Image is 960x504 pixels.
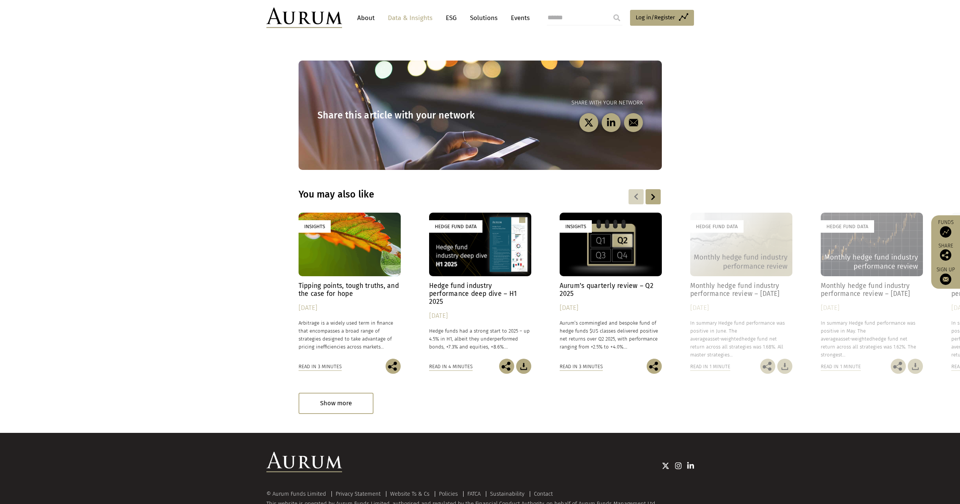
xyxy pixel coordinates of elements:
div: Insights [560,220,592,233]
a: Privacy Statement [336,490,381,497]
img: Aurum [266,8,342,28]
div: Insights [299,220,331,233]
span: asset-weighted [708,336,742,342]
div: Read in 3 minutes [560,362,603,371]
a: Insights Aurum’s quarterly review – Q2 2025 [DATE] Aurum’s commingled and bespoke fund of hedge f... [560,213,662,359]
div: Hedge Fund Data [690,220,744,233]
img: Instagram icon [675,462,682,470]
a: Sign up [935,266,956,285]
a: Sustainability [490,490,524,497]
img: Share this post [499,359,514,374]
a: Data & Insights [384,11,436,25]
p: Arbitrage is a widely used term in finance that encompasses a broad range of strategies designed ... [299,319,401,351]
img: Share this post [940,249,951,261]
h4: Monthly hedge fund industry performance review – [DATE] [690,282,792,298]
div: Read in 3 minutes [299,362,342,371]
a: ESG [442,11,461,25]
img: Share this post [647,359,662,374]
a: Insights Tipping points, tough truths, and the case for hope [DATE] Arbitrage is a widely used te... [299,213,401,359]
input: Submit [609,10,624,25]
h4: Aurum’s quarterly review – Q2 2025 [560,282,662,298]
a: Policies [439,490,458,497]
img: Twitter icon [662,462,669,470]
img: Aurum Logo [266,452,342,472]
span: Log in/Register [636,13,675,22]
div: Show more [299,393,373,414]
img: Linkedin icon [687,462,694,470]
div: Read in 4 minutes [429,362,473,371]
div: [DATE] [821,303,923,313]
div: Read in 1 minute [690,362,730,371]
img: Share this post [891,359,906,374]
a: Events [507,11,530,25]
div: Hedge Fund Data [821,220,874,233]
img: Share this post [760,359,775,374]
div: © Aurum Funds Limited [266,491,330,497]
a: Funds [935,219,956,238]
img: Access Funds [940,226,951,238]
div: Read in 1 minute [821,362,861,371]
a: About [353,11,378,25]
a: Hedge Fund Data Hedge fund industry performance deep dive – H1 2025 [DATE] Hedge funds had a stro... [429,213,531,359]
p: In summary Hedge fund performance was positive in June. The average hedge fund net return across ... [690,319,792,359]
a: Solutions [466,11,501,25]
div: [DATE] [299,303,401,313]
div: [DATE] [429,311,531,321]
img: Download Article [908,359,923,374]
h4: Tipping points, tough truths, and the case for hope [299,282,401,298]
div: [DATE] [690,303,792,313]
a: FATCA [467,490,481,497]
a: Website Ts & Cs [390,490,429,497]
img: email-black.svg [629,118,638,128]
img: Share this post [386,359,401,374]
h4: Hedge fund industry performance deep dive – H1 2025 [429,282,531,306]
img: Download Article [777,359,792,374]
a: Log in/Register [630,10,694,26]
span: asset-weighted [838,336,872,342]
div: Share [935,243,956,261]
h4: Monthly hedge fund industry performance review – [DATE] [821,282,923,298]
a: Contact [534,490,553,497]
p: Aurum’s commingled and bespoke fund of hedge funds $US classes delivered positive net returns ove... [560,319,662,351]
img: Sign up to our newsletter [940,274,951,285]
h3: Share this article with your network [317,110,480,121]
h3: You may also like [299,189,564,200]
div: Hedge Fund Data [429,220,482,233]
p: In summary Hedge fund performance was positive in May. The average hedge fund net return across a... [821,319,923,359]
div: [DATE] [560,303,662,313]
p: Share with your network [480,98,643,107]
img: linkedin-black.svg [606,118,616,128]
img: twitter-black.svg [584,118,593,128]
p: Hedge funds had a strong start to 2025 – up 4.5% in H1, albeit they underperformed bonds, +7.3% a... [429,327,531,351]
img: Download Article [516,359,531,374]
